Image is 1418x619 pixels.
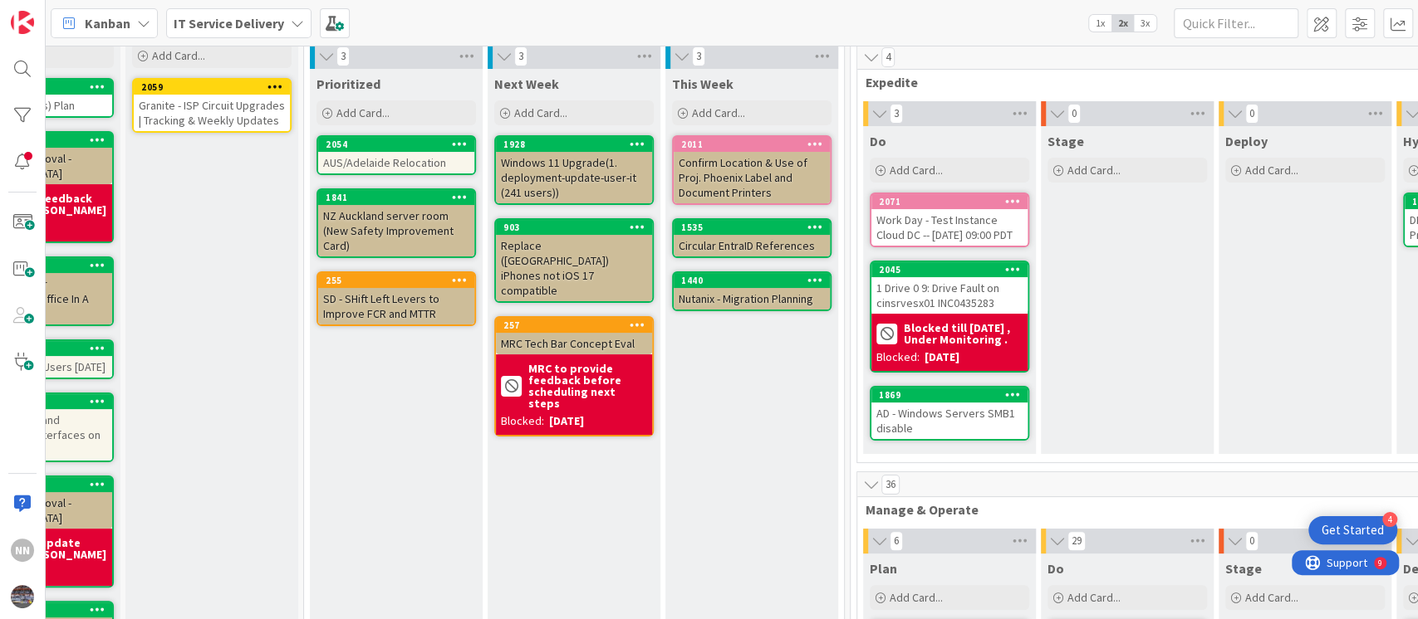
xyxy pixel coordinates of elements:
[549,412,584,430] div: [DATE]
[336,46,350,66] span: 3
[674,152,830,203] div: Confirm Location & Use of Proj. Phoenix Label and Document Printers
[336,105,390,120] span: Add Card...
[318,137,474,152] div: 2054
[1067,531,1086,551] span: 29
[890,531,903,551] span: 6
[318,152,474,173] div: AUS/Adelaide Relocation
[870,560,897,577] span: Plan
[318,137,474,173] div: 2054AUS/Adelaide Relocation
[496,137,652,152] div: 1928
[879,264,1028,275] div: 2045
[528,363,647,409] b: MRC to provide feedback before scheduling next steps
[326,139,474,150] div: 2054
[692,105,745,120] span: Add Card...
[692,46,705,66] span: 3
[496,318,652,354] div: 257MRC Tech Bar Concept Eval
[881,47,895,67] span: 4
[514,105,567,120] span: Add Card...
[11,585,34,608] img: avatar
[501,412,544,430] div: Blocked:
[316,76,380,92] span: Prioritized
[871,262,1028,314] div: 20451 Drive 0 9: Drive Fault on cinsrvesx01 INC0435283
[494,316,654,436] a: 257MRC Tech Bar Concept EvalMRC to provide feedback before scheduling next stepsBlocked:[DATE]
[871,277,1028,314] div: 1 Drive 0 9: Drive Fault on cinsrvesx01 INC0435283
[494,135,654,205] a: 1928Windows 11 Upgrade(1. deployment-update-user-it (241 users))
[496,318,652,333] div: 257
[672,76,734,92] span: This Week
[496,220,652,235] div: 903
[876,348,920,366] div: Blocked:
[85,13,130,33] span: Kanban
[496,220,652,301] div: 903Replace ([GEOGRAPHIC_DATA]) iPhones not iOS 17 compatible
[925,348,959,366] div: [DATE]
[141,81,290,93] div: 2059
[904,322,1023,345] b: Blocked till [DATE] , Under Monitoring .
[11,539,34,562] div: NN
[871,402,1028,439] div: AD - Windows Servers SMB1 disable
[316,135,476,175] a: 2054AUS/Adelaide Relocation
[318,273,474,288] div: 255
[871,209,1028,246] div: Work Day - Test Instance Cloud DC -- [DATE] 09:00 PDT
[1322,522,1384,539] div: Get Started
[1245,104,1259,124] span: 0
[674,220,830,256] div: 1535Circular EntraID References
[881,475,900,495] span: 36
[1111,15,1134,32] span: 2x
[496,152,652,203] div: Windows 11 Upgrade(1. deployment-update-user-it (241 users))
[871,194,1028,246] div: 2071Work Day - Test Instance Cloud DC -- [DATE] 09:00 PDT
[674,220,830,235] div: 1535
[1245,163,1298,178] span: Add Card...
[316,271,476,326] a: 255SD - SHift Left Levers to Improve FCR and MTTR
[1225,560,1262,577] span: Stage
[1308,516,1397,544] div: Open Get Started checklist, remaining modules: 4
[35,2,76,22] span: Support
[1134,15,1156,32] span: 3x
[1225,133,1268,149] span: Deploy
[1089,15,1111,32] span: 1x
[86,7,91,20] div: 9
[134,80,290,95] div: 2059
[674,273,830,309] div: 1440Nutanix - Migration Planning
[1382,512,1397,527] div: 4
[1067,163,1121,178] span: Add Card...
[1048,560,1064,577] span: Do
[514,46,527,66] span: 3
[1245,590,1298,605] span: Add Card...
[871,387,1028,439] div: 1869AD - Windows Servers SMB1 disable
[674,235,830,256] div: Circular EntraID References
[1174,8,1298,38] input: Quick Filter...
[318,190,474,205] div: 1841
[174,15,284,32] b: IT Service Delivery
[496,235,652,301] div: Replace ([GEOGRAPHIC_DATA]) iPhones not iOS 17 compatible
[672,135,832,205] a: 2011Confirm Location & Use of Proj. Phoenix Label and Document Printers
[316,188,476,258] a: 1841NZ Auckland server room (New Safety Improvement Card)
[870,193,1029,247] a: 2071Work Day - Test Instance Cloud DC -- [DATE] 09:00 PDT
[318,288,474,324] div: SD - SHift Left Levers to Improve FCR and MTTR
[132,78,292,133] a: 2059Granite - ISP Circuit Upgrades | Tracking & Weekly Updates
[674,273,830,288] div: 1440
[326,275,474,286] div: 255
[871,194,1028,209] div: 2071
[11,11,34,34] img: Visit kanbanzone.com
[879,389,1028,401] div: 1869
[326,192,474,203] div: 1841
[890,163,943,178] span: Add Card...
[494,76,559,92] span: Next Week
[318,205,474,256] div: NZ Auckland server room (New Safety Improvement Card)
[496,137,652,203] div: 1928Windows 11 Upgrade(1. deployment-update-user-it (241 users))
[152,48,205,63] span: Add Card...
[318,273,474,324] div: 255SD - SHift Left Levers to Improve FCR and MTTR
[503,222,652,233] div: 903
[134,95,290,131] div: Granite - ISP Circuit Upgrades | Tracking & Weekly Updates
[1048,133,1084,149] span: Stage
[681,222,830,233] div: 1535
[890,104,903,124] span: 3
[674,137,830,203] div: 2011Confirm Location & Use of Proj. Phoenix Label and Document Printers
[672,218,832,258] a: 1535Circular EntraID References
[1245,531,1259,551] span: 0
[503,319,652,331] div: 257
[674,137,830,152] div: 2011
[870,261,1029,373] a: 20451 Drive 0 9: Drive Fault on cinsrvesx01 INC0435283Blocked till [DATE] , Under Monitoring .Blo...
[871,387,1028,402] div: 1869
[318,190,474,256] div: 1841NZ Auckland server room (New Safety Improvement Card)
